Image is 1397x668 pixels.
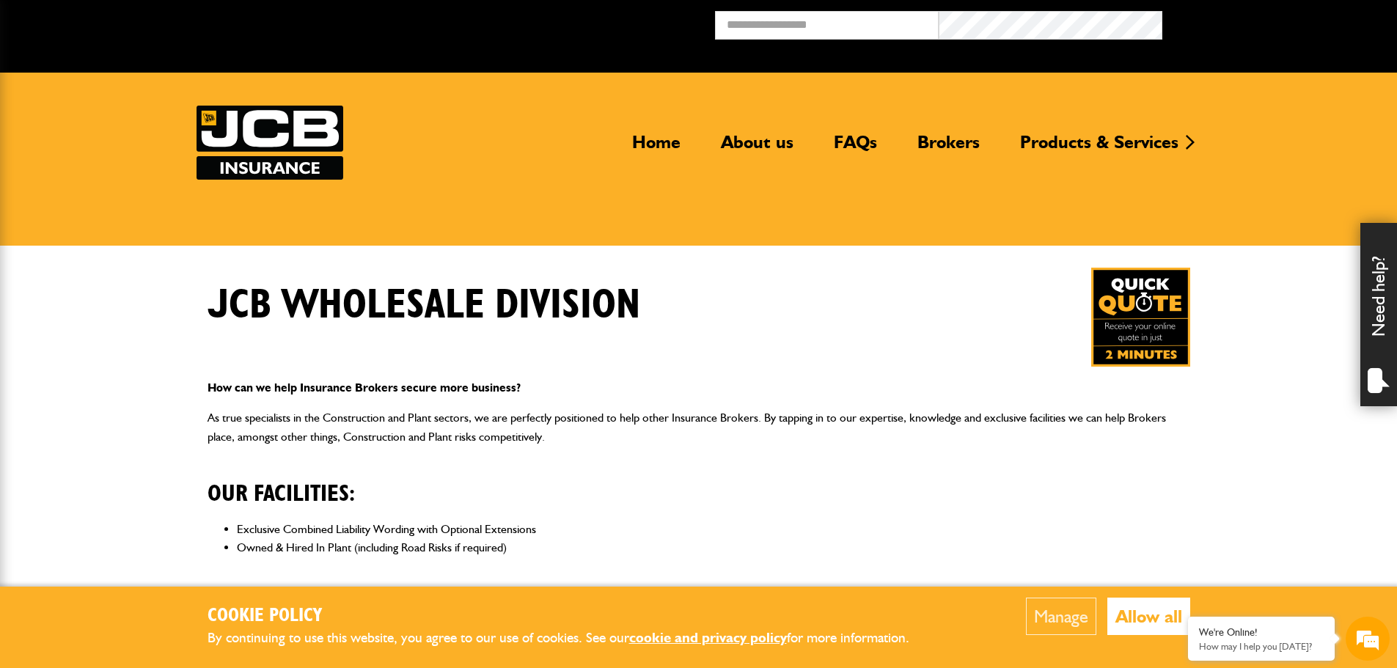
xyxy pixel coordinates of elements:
[1162,11,1386,34] button: Broker Login
[1199,641,1324,652] p: How may I help you today?
[197,106,343,180] img: JCB Insurance Services logo
[823,131,888,165] a: FAQs
[1360,223,1397,406] div: Need help?
[1091,268,1190,367] a: Get your insurance quote in just 2-minutes
[1091,268,1190,367] img: Quick Quote
[208,408,1190,446] p: As true specialists in the Construction and Plant sectors, we are perfectly positioned to help ot...
[208,627,934,650] p: By continuing to use this website, you agree to our use of cookies. See our for more information.
[1009,131,1189,165] a: Products & Services
[1199,626,1324,639] div: We're Online!
[197,106,343,180] a: JCB Insurance Services
[237,538,1190,557] li: Owned & Hired In Plant (including Road Risks if required)
[237,520,1190,539] li: Exclusive Combined Liability Wording with Optional Extensions
[208,458,1190,507] h2: Our facilities:
[208,378,1190,397] p: How can we help Insurance Brokers secure more business?
[710,131,804,165] a: About us
[208,569,1190,619] h2: In addition to competitive premiums we also offer:
[621,131,692,165] a: Home
[208,605,934,628] h2: Cookie Policy
[1026,598,1096,635] button: Manage
[208,281,640,330] h1: JCB Wholesale Division
[906,131,991,165] a: Brokers
[629,629,787,646] a: cookie and privacy policy
[1107,598,1190,635] button: Allow all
